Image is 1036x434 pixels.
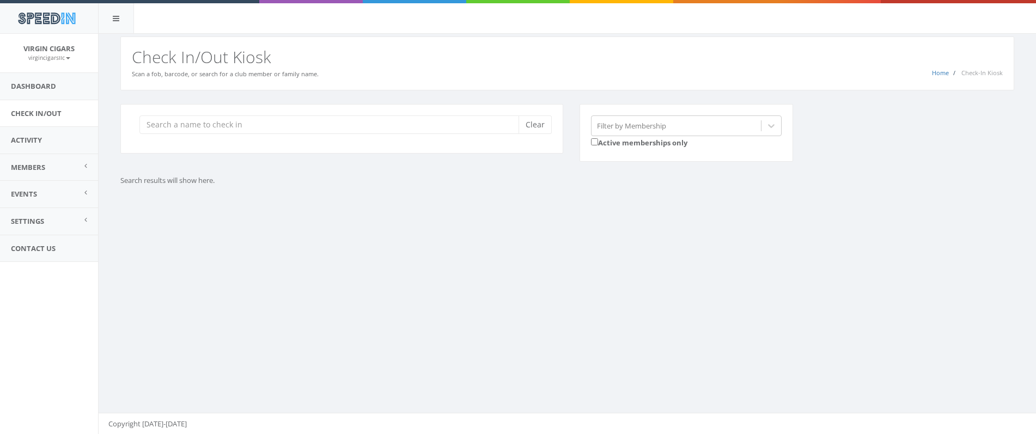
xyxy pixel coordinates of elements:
button: Clear [519,115,552,134]
small: Scan a fob, barcode, or search for a club member or family name. [132,70,319,78]
span: Virgin Cigars [23,44,75,53]
a: virgincigarsllc [28,52,70,62]
a: Home [932,69,949,77]
small: virgincigarsllc [28,54,70,62]
input: Search a name to check in [139,115,527,134]
img: speedin_logo.png [13,8,81,28]
p: Search results will show here. [120,175,627,186]
h2: Check In/Out Kiosk [132,48,1003,66]
span: Contact Us [11,243,56,253]
span: Check-In Kiosk [961,69,1003,77]
span: Events [11,189,37,199]
div: Filter by Membership [597,120,666,131]
span: Settings [11,216,44,226]
label: Active memberships only [591,136,687,148]
span: Members [11,162,45,172]
input: Active memberships only [591,138,598,145]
